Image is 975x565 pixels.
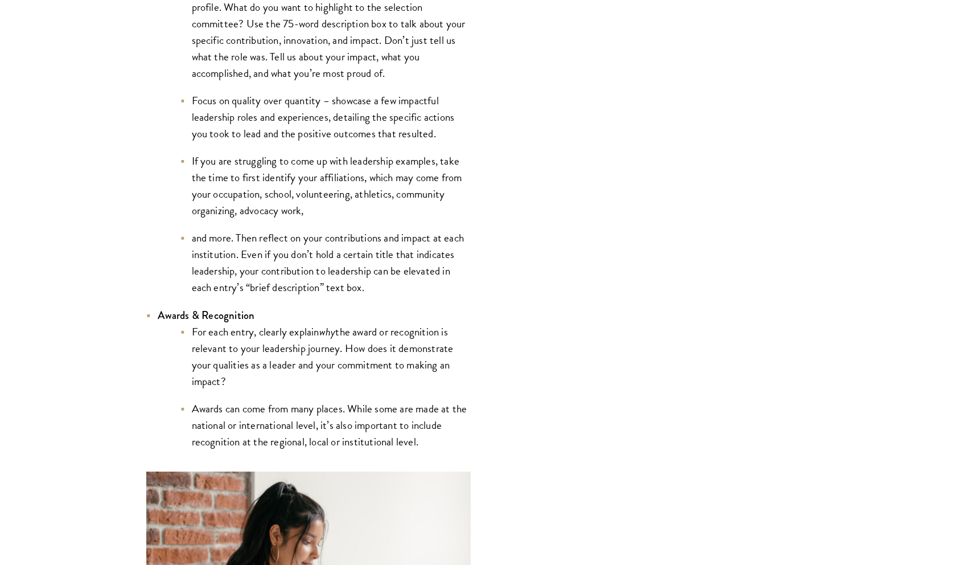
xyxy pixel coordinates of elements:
li: and more. Then reflect on your contributions and impact at each institution. Even if you don’t ho... [180,230,471,296]
em: why [319,324,336,340]
li: If you are struggling to come up with leadership examples, take the time to first identify your a... [180,153,471,219]
strong: Awards & Recognition [158,308,255,323]
li: For each entry, clearly explain the award or recognition is relevant to your leadership journey. ... [180,324,471,390]
li: Awards can come from many places. While some are made at the national or international level, it’... [180,400,471,450]
li: Focus on quality over quantity – showcase a few impactful leadership roles and experiences, detai... [180,92,471,142]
